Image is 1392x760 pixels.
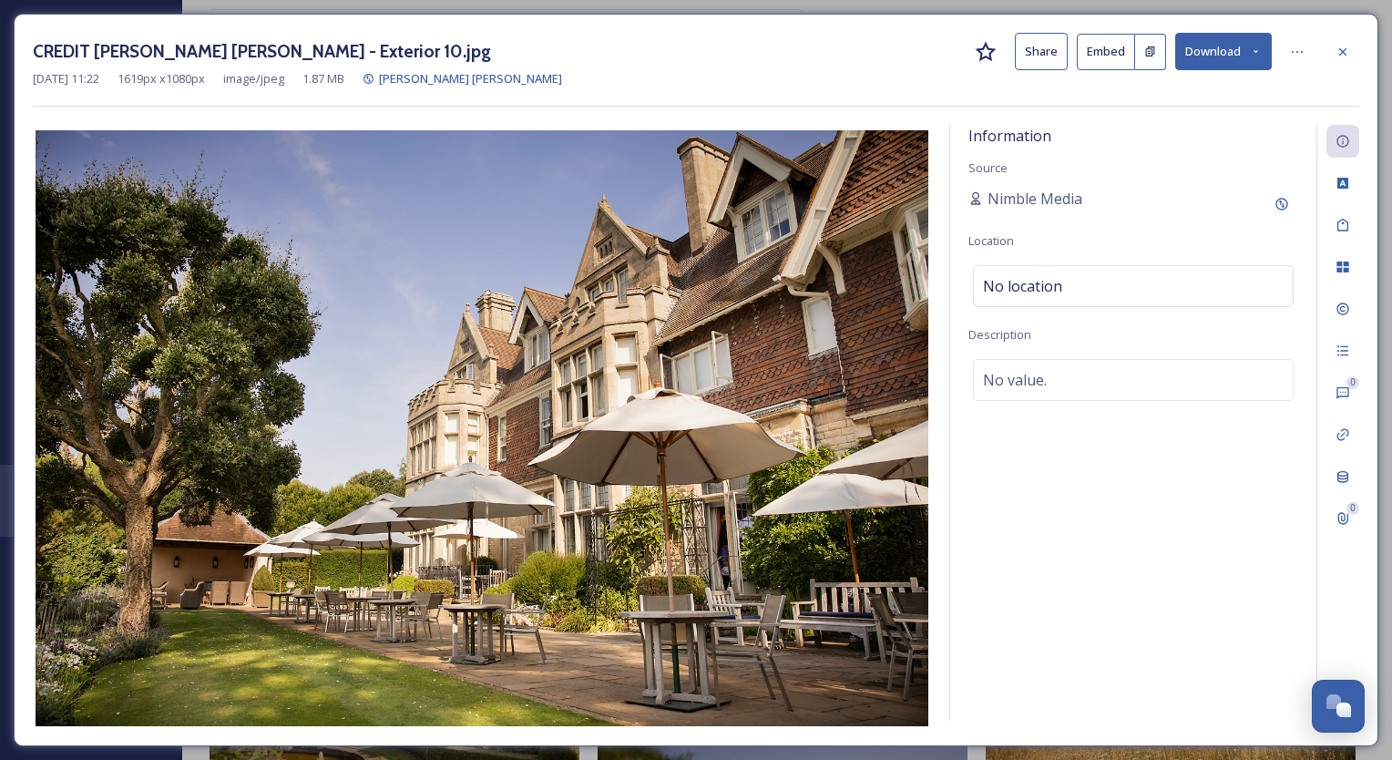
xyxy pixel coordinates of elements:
[223,70,284,87] span: image/jpeg
[1015,33,1068,70] button: Share
[1346,376,1359,389] div: 0
[983,275,1062,297] span: No location
[33,130,931,726] img: DG0A7607BRASWEB.jpg
[379,70,562,87] span: [PERSON_NAME] [PERSON_NAME]
[968,232,1014,249] span: Location
[118,70,205,87] span: 1619 px x 1080 px
[1346,502,1359,515] div: 0
[302,70,344,87] span: 1.87 MB
[968,326,1031,343] span: Description
[1175,33,1272,70] button: Download
[983,369,1047,391] span: No value.
[33,70,99,87] span: [DATE] 11:22
[968,159,1008,176] span: Source
[33,38,491,65] h3: CREDIT [PERSON_NAME] [PERSON_NAME] - Exterior 10.jpg
[988,188,1082,210] span: Nimble Media
[1077,34,1135,70] button: Embed
[968,126,1051,146] span: Information
[1312,680,1365,733] button: Open Chat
